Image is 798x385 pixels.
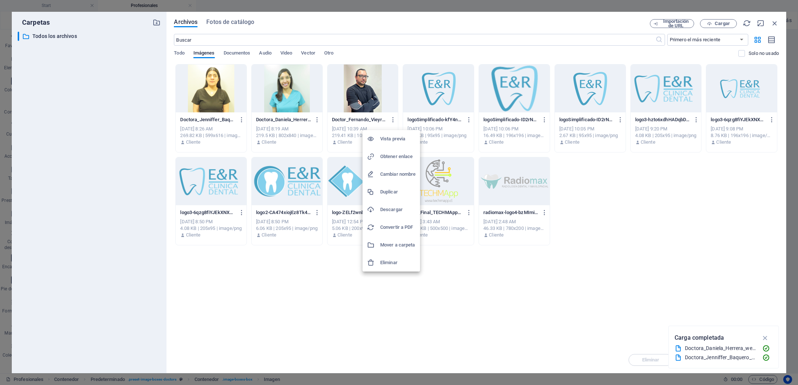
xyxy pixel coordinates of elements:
[380,152,416,161] h6: Obtener enlace
[380,258,416,267] h6: Eliminar
[380,241,416,249] h6: Mover a carpeta
[380,170,416,179] h6: Cambiar nombre
[380,205,416,214] h6: Descargar
[380,188,416,196] h6: Duplicar
[380,223,416,232] h6: Convertir a PDF
[380,134,416,143] h6: Vista previa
